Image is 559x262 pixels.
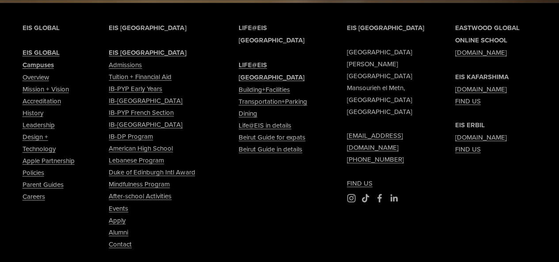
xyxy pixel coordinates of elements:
[109,118,183,130] a: IB-[GEOGRAPHIC_DATA]
[455,95,481,106] a: FIND US
[455,143,481,155] a: FIND US
[109,190,171,201] a: After-school Activities
[23,95,61,106] a: Accreditation
[455,23,520,45] strong: EASTWOOD GLOBAL ONLINE SCHOOL
[109,214,125,226] a: Apply
[23,190,45,202] a: Careers
[347,129,429,153] a: [EMAIL_ADDRESS][DOMAIN_NAME]
[375,194,384,202] a: Facebook
[109,47,186,57] strong: EIS [GEOGRAPHIC_DATA]
[23,166,44,178] a: Policies
[239,107,257,119] a: Dining
[109,70,171,82] a: Tuition + Financial Aid
[347,153,404,165] a: [PHONE_NUMBER]
[23,106,43,118] a: History
[109,238,132,250] a: Contact
[23,47,60,57] strong: EIS GLOBAL
[23,23,60,32] strong: EIS GLOBAL
[109,166,195,178] a: Duke of Edinburgh Intl Award
[23,130,83,154] a: Design + Technology
[347,21,429,189] p: [GEOGRAPHIC_DATA] [PERSON_NAME][GEOGRAPHIC_DATA] Mansourieh el Metn, [GEOGRAPHIC_DATA] [GEOGRAPHI...
[23,60,54,69] strong: Campuses
[109,226,128,238] a: Alumni
[455,131,507,143] a: [DOMAIN_NAME]
[23,71,49,83] a: Overview
[109,106,174,118] a: IB-PYP French Section
[239,83,290,95] a: Building+Facilities
[23,154,75,166] a: Apple Partnership
[239,95,307,107] a: Transportation+Parking
[109,178,170,190] a: Mindfulness Program
[239,143,302,155] a: Beirut Guide in details
[23,83,69,95] a: Mission + Vision
[389,194,398,202] a: LinkedIn
[239,131,305,143] a: Beirut Guide for expats
[109,82,162,94] a: IB-PYP Early Years
[109,46,186,58] a: EIS [GEOGRAPHIC_DATA]
[109,23,186,32] strong: EIS [GEOGRAPHIC_DATA]
[23,46,60,58] a: EIS GLOBAL
[23,58,54,71] a: Campuses
[347,194,356,202] a: Instagram
[239,23,304,45] strong: LIFE@EIS [GEOGRAPHIC_DATA]
[347,23,424,32] strong: EIS [GEOGRAPHIC_DATA]
[23,178,64,190] a: Parent Guides
[239,60,304,82] strong: LIFE@EIS [GEOGRAPHIC_DATA]
[109,130,153,142] a: IB-DP Program
[239,119,291,131] a: Life@EIS in details
[239,58,320,83] a: LIFE@EIS [GEOGRAPHIC_DATA]
[109,154,164,166] a: Lebanese Program
[23,118,55,130] a: Leadership
[109,202,128,214] a: Events
[347,177,373,189] a: FIND US
[455,72,509,81] strong: EIS KAFARSHIMA
[455,46,507,58] a: [DOMAIN_NAME]
[455,120,485,129] strong: EIS ERBIL
[455,83,507,95] a: [DOMAIN_NAME]
[109,94,183,106] a: IB-[GEOGRAPHIC_DATA]
[109,58,142,70] a: Admissions
[361,194,370,202] a: TikTok
[109,142,173,154] a: American High School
